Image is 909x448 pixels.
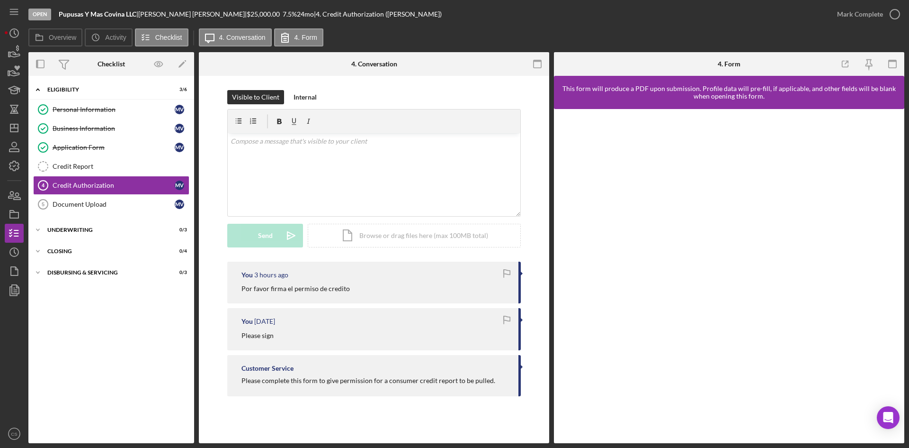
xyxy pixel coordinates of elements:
label: Activity [105,34,126,41]
div: Credit Report [53,163,189,170]
div: 0 / 3 [170,270,187,275]
div: 4. Conversation [351,60,397,68]
a: Personal InformationMV [33,100,189,119]
div: 24 mo [297,10,314,18]
tspan: 4 [42,183,45,188]
a: Credit Report [33,157,189,176]
label: Overview [49,34,76,41]
div: Customer Service [241,365,294,372]
div: Application Form [53,144,175,151]
div: | [59,10,138,18]
div: This form will produce a PDF upon submission. Profile data will pre-fill, if applicable, and othe... [559,85,900,100]
time: 2025-08-11 20:02 [254,318,275,325]
div: 3 / 6 [170,87,187,92]
label: Checklist [155,34,182,41]
a: 4Credit AuthorizationMV [33,176,189,195]
p: Please sign [241,330,274,341]
text: CS [11,431,17,437]
div: Please complete this form to give permission for a consumer credit report to be pulled. [241,377,495,384]
div: Open [28,9,51,20]
time: 2025-08-12 18:44 [254,271,288,279]
div: $25,000.00 [247,10,283,18]
div: Underwriting [47,227,163,233]
div: Internal [294,90,317,104]
div: [PERSON_NAME] [PERSON_NAME] | [138,10,247,18]
div: M V [175,143,184,152]
div: M V [175,200,184,209]
a: Business InformationMV [33,119,189,138]
div: 0 / 4 [170,248,187,254]
a: 5Document UploadMV [33,195,189,214]
div: 0 / 3 [170,227,187,233]
div: 4. Form [718,60,740,68]
div: Business Information [53,125,175,132]
div: | 4. Credit Authorization ([PERSON_NAME]) [314,10,442,18]
button: 4. Form [274,28,323,46]
label: 4. Conversation [219,34,266,41]
div: 7.5 % [283,10,297,18]
div: Mark Complete [837,5,883,24]
div: Checklist [98,60,125,68]
button: Internal [289,90,321,104]
div: Eligibility [47,87,163,92]
button: CS [5,424,24,443]
a: Application FormMV [33,138,189,157]
label: 4. Form [294,34,317,41]
button: Checklist [135,28,188,46]
iframe: Lenderfit form [563,119,896,434]
tspan: 5 [42,201,45,207]
button: 4. Conversation [199,28,272,46]
div: M V [175,105,184,114]
div: Credit Authorization [53,182,175,189]
button: Visible to Client [227,90,284,104]
div: Disbursing & Servicing [47,270,163,275]
button: Overview [28,28,82,46]
div: You [241,318,253,325]
div: Closing [47,248,163,254]
div: You [241,271,253,279]
div: Send [258,224,273,247]
div: Visible to Client [232,90,279,104]
div: Open Intercom Messenger [877,406,900,429]
button: Mark Complete [828,5,904,24]
b: Pupusas Y Mas Covina LLC [59,10,136,18]
p: Por favor firma el permiso de credito [241,283,350,294]
div: Personal Information [53,106,175,113]
button: Send [227,224,303,247]
div: M V [175,181,184,190]
button: Activity [85,28,132,46]
div: M V [175,124,184,133]
div: Document Upload [53,201,175,208]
